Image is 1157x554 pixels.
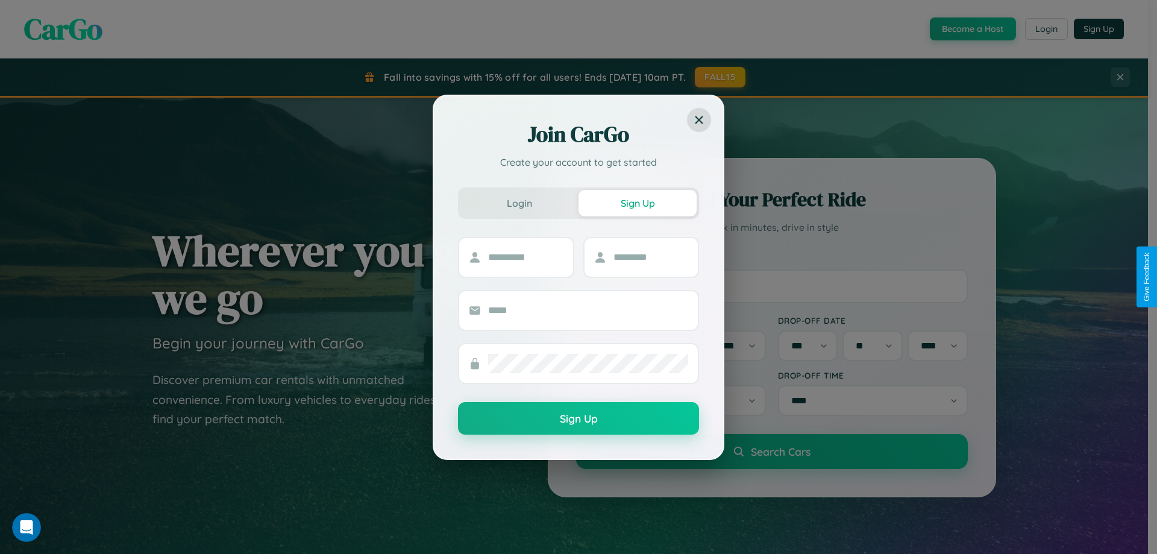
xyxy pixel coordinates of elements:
button: Sign Up [578,190,697,216]
p: Create your account to get started [458,155,699,169]
button: Sign Up [458,402,699,435]
h2: Join CarGo [458,120,699,149]
iframe: Intercom live chat [12,513,41,542]
button: Login [460,190,578,216]
div: Give Feedback [1143,253,1151,301]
